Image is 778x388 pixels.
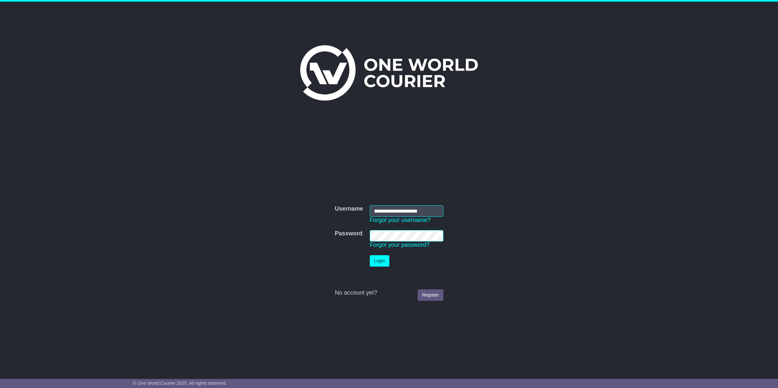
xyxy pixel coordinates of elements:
a: Forgot your password? [370,242,430,248]
a: Register [418,289,443,301]
span: © One World Courier 2025. All rights reserved. [133,381,227,386]
div: No account yet? [335,289,443,297]
label: Username [335,205,363,213]
a: Forgot your username? [370,217,431,223]
img: One World [300,45,478,101]
label: Password [335,230,362,237]
button: Login [370,255,389,267]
